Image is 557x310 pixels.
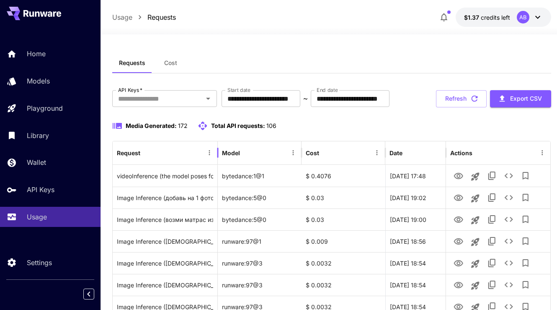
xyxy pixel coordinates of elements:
[436,90,487,107] button: Refresh
[467,255,484,272] button: Launch in playground
[119,59,145,67] span: Requests
[484,189,500,206] button: Copy TaskUUID
[178,122,188,129] span: 172
[450,167,467,184] button: View
[302,165,385,187] div: $ 0.4076
[27,76,50,86] p: Models
[481,14,510,21] span: credits left
[117,187,214,208] div: Click to copy prompt
[218,230,302,252] div: runware:97@1
[385,187,469,208] div: 19 Sep, 2025 19:02
[500,276,517,293] button: See details
[211,122,265,129] span: Total API requests:
[27,157,46,167] p: Wallet
[218,274,302,296] div: runware:97@3
[500,211,517,228] button: See details
[218,208,302,230] div: bytedance:5@0
[484,233,500,250] button: Copy TaskUUID
[517,233,534,250] button: Add to library
[403,147,415,159] button: Sort
[517,189,534,206] button: Add to library
[450,276,467,293] button: View
[467,168,484,185] button: Launch in playground
[385,252,469,274] div: 19 Sep, 2025 18:54
[450,254,467,271] button: View
[302,252,385,274] div: $ 0.0032
[464,14,481,21] span: $1.37
[484,255,500,271] button: Copy TaskUUID
[302,187,385,208] div: $ 0.03
[320,147,332,159] button: Sort
[112,12,176,22] nav: breadcrumb
[117,253,214,274] div: Click to copy prompt
[317,86,338,94] label: End date
[227,86,250,94] label: Start date
[141,147,153,159] button: Sort
[517,211,534,228] button: Add to library
[450,211,467,228] button: View
[484,276,500,293] button: Copy TaskUUID
[117,165,214,187] div: Click to copy prompt
[218,187,302,208] div: bytedance:5@0
[266,122,276,129] span: 106
[303,94,308,104] p: ~
[517,167,534,184] button: Add to library
[204,147,215,159] button: Menu
[484,167,500,184] button: Copy TaskUUID
[222,149,240,156] div: Model
[27,130,49,141] p: Library
[517,11,529,23] div: AB
[27,185,54,195] p: API Keys
[202,93,214,104] button: Open
[371,147,383,159] button: Menu
[287,147,299,159] button: Menu
[302,208,385,230] div: $ 0.03
[117,209,214,230] div: Click to copy prompt
[450,232,467,250] button: View
[385,274,469,296] div: 19 Sep, 2025 18:54
[306,149,319,156] div: Cost
[118,86,142,94] label: API Keys
[450,189,467,206] button: View
[241,147,253,159] button: Sort
[500,167,517,184] button: See details
[126,122,177,129] span: Media Generated:
[117,274,214,296] div: Click to copy prompt
[484,211,500,228] button: Copy TaskUUID
[27,258,52,268] p: Settings
[500,233,517,250] button: See details
[302,274,385,296] div: $ 0.0032
[450,149,472,156] div: Actions
[112,12,132,22] a: Usage
[302,230,385,252] div: $ 0.009
[490,90,551,107] button: Export CSV
[389,149,402,156] div: Date
[164,59,177,67] span: Cost
[27,103,63,113] p: Playground
[27,49,46,59] p: Home
[500,189,517,206] button: See details
[464,13,510,22] div: $1.36557
[218,252,302,274] div: runware:97@3
[500,255,517,271] button: See details
[385,230,469,252] div: 19 Sep, 2025 18:56
[467,190,484,207] button: Launch in playground
[467,234,484,250] button: Launch in playground
[467,212,484,229] button: Launch in playground
[27,212,47,222] p: Usage
[517,276,534,293] button: Add to library
[83,289,94,300] button: Collapse sidebar
[117,231,214,252] div: Click to copy prompt
[218,165,302,187] div: bytedance:1@1
[147,12,176,22] a: Requests
[90,287,101,302] div: Collapse sidebar
[536,147,548,159] button: Menu
[385,208,469,230] div: 19 Sep, 2025 19:00
[467,277,484,294] button: Launch in playground
[517,255,534,271] button: Add to library
[456,8,551,27] button: $1.36557AB
[385,165,469,187] div: 22 Sep, 2025 17:48
[117,149,140,156] div: Request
